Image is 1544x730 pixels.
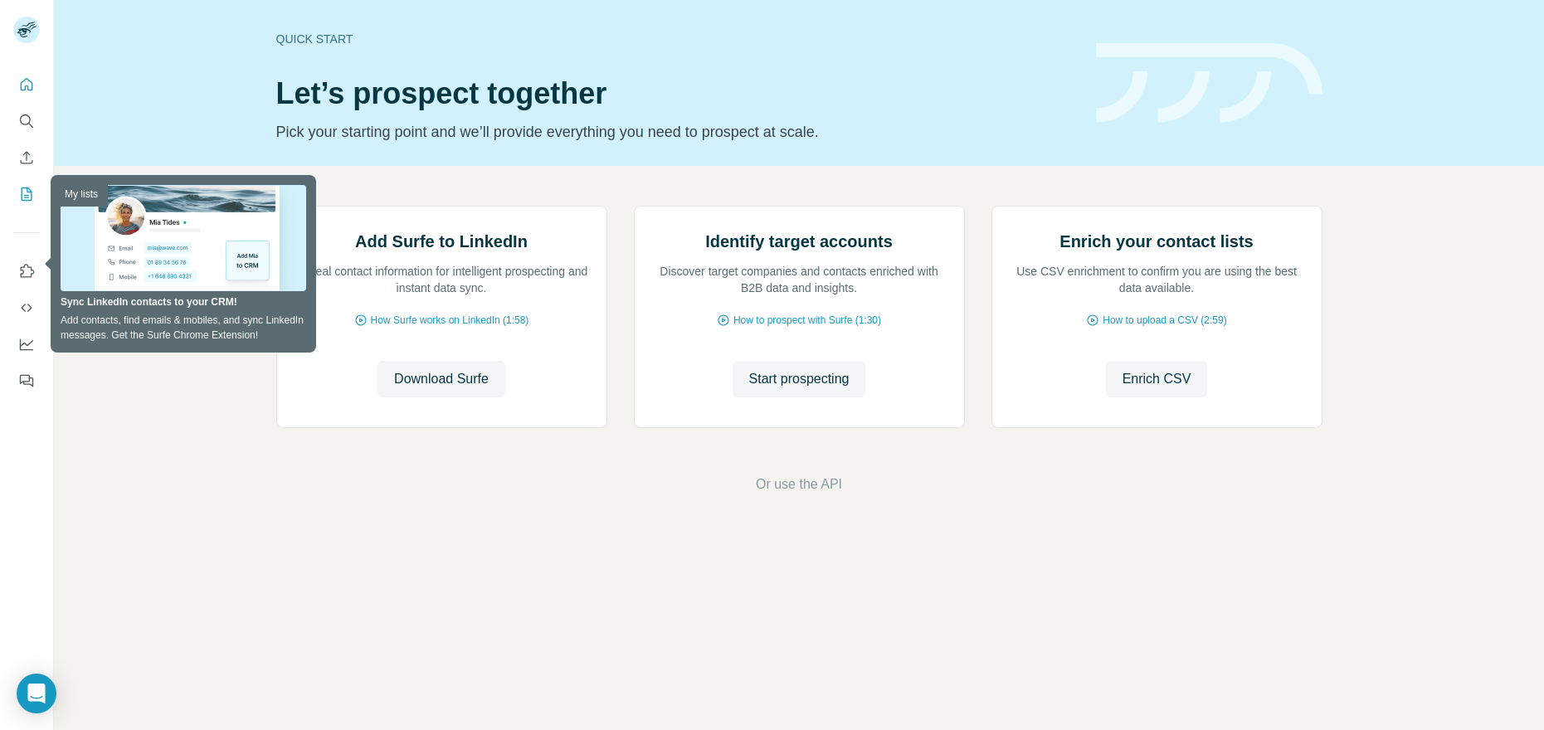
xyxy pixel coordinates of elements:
[13,70,40,100] button: Quick start
[1123,369,1191,389] span: Enrich CSV
[394,369,489,389] span: Download Surfe
[756,474,842,494] button: Or use the API
[276,77,1076,110] h1: Let’s prospect together
[1106,361,1208,397] button: Enrich CSV
[1096,43,1322,124] img: banner
[17,674,56,713] div: Open Intercom Messenger
[371,313,529,328] span: How Surfe works on LinkedIn (1:58)
[651,263,947,296] p: Discover target companies and contacts enriched with B2B data and insights.
[1059,230,1253,253] h2: Enrich your contact lists
[705,230,893,253] h2: Identify target accounts
[749,369,850,389] span: Start prospecting
[13,329,40,359] button: Dashboard
[276,31,1076,47] div: Quick start
[377,361,505,397] button: Download Surfe
[733,361,866,397] button: Start prospecting
[1009,263,1305,296] p: Use CSV enrichment to confirm you are using the best data available.
[13,179,40,209] button: My lists
[294,263,590,296] p: Reveal contact information for intelligent prospecting and instant data sync.
[733,313,881,328] span: How to prospect with Surfe (1:30)
[13,106,40,136] button: Search
[355,230,528,253] h2: Add Surfe to LinkedIn
[13,256,40,286] button: Use Surfe on LinkedIn
[276,120,1076,144] p: Pick your starting point and we’ll provide everything you need to prospect at scale.
[1103,313,1226,328] span: How to upload a CSV (2:59)
[13,293,40,323] button: Use Surfe API
[13,143,40,173] button: Enrich CSV
[13,366,40,396] button: Feedback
